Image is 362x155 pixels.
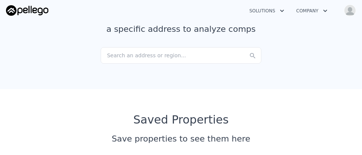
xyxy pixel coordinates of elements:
[6,133,356,145] div: Save properties to see them here
[243,4,290,18] button: Solutions
[6,5,48,16] img: Pellego
[344,4,356,16] img: avatar
[101,47,261,64] div: Search an address or region...
[290,4,333,18] button: Company
[97,10,265,35] div: Search a region to find deals or look up a specific address to analyze comps
[6,113,356,127] div: Saved Properties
